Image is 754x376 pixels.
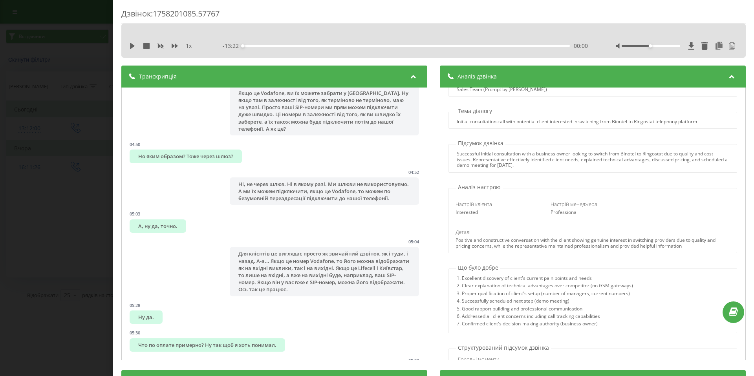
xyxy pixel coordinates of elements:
div: Accessibility label [649,44,652,47]
div: Interested [456,210,540,215]
div: 7. Confirmed client's decision-making authority (business owner) [457,321,633,329]
div: 6. Addressed all client concerns including call tracking capabilities [457,314,633,321]
span: Головні моменти [458,356,500,363]
span: Деталі [456,228,470,235]
span: Транскрипція [139,73,177,80]
div: Accessibility label [241,44,244,47]
p: Структурований підсумок дзвінка [456,344,551,352]
div: Ну да. [130,310,163,324]
span: 00:00 [574,42,588,50]
div: 04:52 [408,169,419,175]
div: 3. Proper qualification of client's setup (number of managers, current numbers) [457,291,633,298]
div: Initial consultation call with potential client interested in switching from Binotel to Ringostat... [457,119,697,124]
p: Підсумок дзвінка [456,139,505,147]
p: Тема діалогу [456,107,494,115]
div: 05:03 [130,211,140,217]
div: Якщо це Vodafone, ви їх можете забрати у [GEOGRAPHIC_DATA]. Ну якщо там в залежності від того, як... [230,86,419,135]
div: 05:28 [130,302,140,308]
p: Аналіз настрою [456,183,503,191]
div: Дзвінок : 1758201085.57767 [121,8,746,24]
div: 2. Clear explanation of technical advantages over competitor (no GSM gateways) [457,283,633,290]
span: 1 x [186,42,192,50]
span: Настрій менеджера [551,201,597,208]
span: Аналіз дзвінка [458,73,497,80]
div: Что по оплате примерно? Ну так щоб я хоть понимал. [130,338,285,352]
div: 05:32 [408,358,419,363]
div: А, ну да, точно. [130,219,186,233]
div: Professional [551,210,635,215]
div: Но яким образом? Тоже через шлюз? [130,150,242,163]
span: Настрій клієнта [456,201,492,208]
div: Для клієнтів це виглядає просто як звичайний дзвінок, як і туди, і назад. А-а... Якщо це номер Vo... [230,247,419,296]
div: Positive and constructive conversation with the client showing genuine interest in switching prov... [456,237,730,249]
div: Sales Team (Prompt by [PERSON_NAME]) [457,87,547,92]
div: 4. Successfully scheduled next step (demo meeting) [457,298,633,306]
div: 04:50 [130,141,140,147]
div: Successful initial consultation with a business owner looking to switch from Binotel to Ringostat... [457,151,728,168]
div: Ні, не через шлюз. Ні в якому разі. Ми шлюзи не використовуємо. А ми їх можем підключити, якщо це... [230,177,419,205]
div: 1. Excellent discovery of client's current pain points and needs [457,276,633,283]
div: 5. Good rapport building and professional communication [457,306,633,314]
div: 05:04 [408,239,419,245]
p: Що було добре [456,264,500,272]
span: - 13:22 [223,42,243,50]
div: 05:30 [130,330,140,336]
